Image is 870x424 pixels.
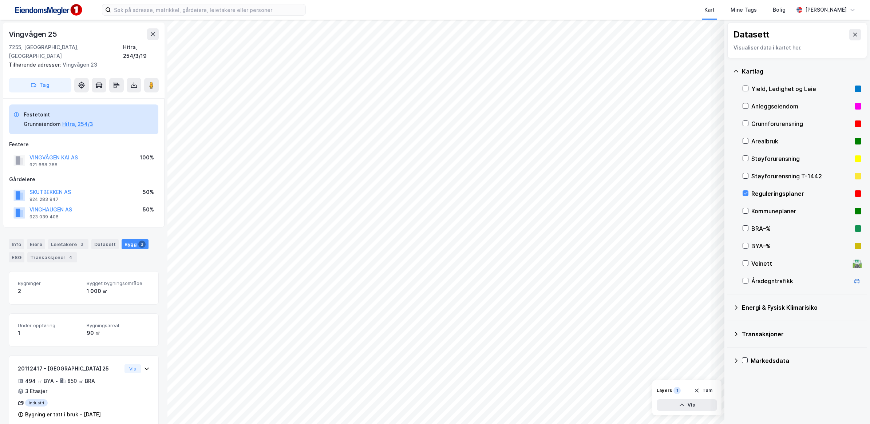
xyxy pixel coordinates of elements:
[657,399,717,411] button: Vis
[9,78,71,92] button: Tag
[751,84,852,93] div: Yield, Ledighet og Leie
[18,322,81,329] span: Under oppføring
[751,259,850,268] div: Veinett
[48,239,88,249] div: Leietakere
[27,239,45,249] div: Eiere
[29,162,58,168] div: 921 668 368
[742,303,861,312] div: Energi & Fysisk Klimarisiko
[751,242,852,250] div: BYA–%
[140,153,154,162] div: 100%
[138,241,146,248] div: 3
[9,43,123,60] div: 7255, [GEOGRAPHIC_DATA], [GEOGRAPHIC_DATA]
[751,224,852,233] div: BRA–%
[751,207,852,215] div: Kommuneplaner
[67,254,74,261] div: 4
[751,154,852,163] div: Støyforurensning
[751,189,852,198] div: Reguleringsplaner
[742,67,861,76] div: Kartlag
[733,29,770,40] div: Datasett
[124,364,141,373] button: Vis
[805,5,847,14] div: [PERSON_NAME]
[834,389,870,424] iframe: Chat Widget
[143,188,154,197] div: 50%
[9,62,63,68] span: Tilhørende adresser:
[731,5,757,14] div: Mine Tags
[751,119,852,128] div: Grunnforurensning
[689,385,717,396] button: Tøm
[25,387,47,396] div: 3 Etasjer
[9,252,24,262] div: ESG
[87,322,150,329] span: Bygningsareal
[18,364,122,373] div: 20112417 - [GEOGRAPHIC_DATA] 25
[87,329,150,337] div: 90 ㎡
[67,377,95,385] div: 850 ㎡ BRA
[834,389,870,424] div: Kontrollprogram for chat
[18,280,81,286] span: Bygninger
[9,239,24,249] div: Info
[657,388,672,393] div: Layers
[55,378,58,384] div: •
[751,137,852,146] div: Arealbruk
[78,241,86,248] div: 3
[704,5,715,14] div: Kart
[852,259,862,268] div: 🛣️
[733,43,861,52] div: Visualiser data i kartet her.
[25,410,101,419] div: Bygning er tatt i bruk - [DATE]
[143,205,154,214] div: 50%
[29,197,59,202] div: 924 283 947
[25,377,54,385] div: 494 ㎡ BYA
[111,4,305,15] input: Søk på adresse, matrikkel, gårdeiere, leietakere eller personer
[673,387,681,394] div: 1
[18,329,81,337] div: 1
[9,175,158,184] div: Gårdeiere
[742,330,861,338] div: Transaksjoner
[9,28,59,40] div: Vingvågen 25
[62,120,93,128] button: Hitra, 254/3
[29,214,59,220] div: 923 039 406
[751,356,861,365] div: Markedsdata
[751,277,850,285] div: Årsdøgntrafikk
[123,43,159,60] div: Hitra, 254/3/19
[122,239,149,249] div: Bygg
[24,120,61,128] div: Grunneiendom
[773,5,786,14] div: Bolig
[12,2,84,18] img: F4PB6Px+NJ5v8B7XTbfpPpyloAAAAASUVORK5CYII=
[87,287,150,296] div: 1 000 ㎡
[87,280,150,286] span: Bygget bygningsområde
[9,60,153,69] div: Vingvågen 23
[751,172,852,181] div: Støyforurensning T-1442
[27,252,77,262] div: Transaksjoner
[91,239,119,249] div: Datasett
[751,102,852,111] div: Anleggseiendom
[9,140,158,149] div: Festere
[18,287,81,296] div: 2
[24,110,93,119] div: Festetomt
